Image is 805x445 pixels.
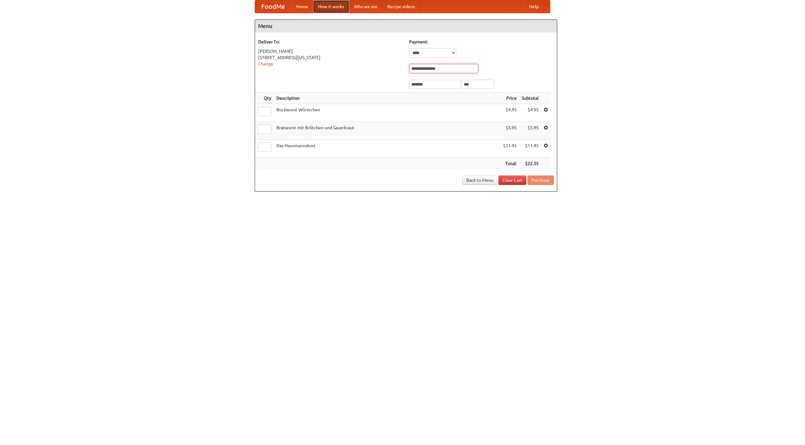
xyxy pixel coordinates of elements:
[274,140,501,158] td: Das Hausmannskost
[519,104,541,122] td: $4.95
[255,92,274,104] th: Qty
[519,158,541,170] th: $22.35
[519,140,541,158] td: $11.45
[274,104,501,122] td: Bockwurst Würstchen
[349,0,382,13] a: Who we are
[274,122,501,140] td: Bratwurst mit Brötchen und Sauerkraut
[501,122,519,140] td: $5.95
[258,39,403,45] h5: Deliver To:
[519,92,541,104] th: Subtotal
[255,0,291,13] a: FoodMe
[382,0,420,13] a: Recipe videos
[501,104,519,122] td: $4.95
[409,39,554,45] h5: Payment:
[519,122,541,140] td: $5.95
[313,0,349,13] a: How it works
[274,92,501,104] th: Description
[258,48,403,54] div: [PERSON_NAME]
[255,20,557,32] h4: Menu
[501,158,519,170] th: Total:
[501,92,519,104] th: Price
[258,61,273,66] a: Change
[501,140,519,158] td: $11.45
[258,54,403,61] div: [STREET_ADDRESS][US_STATE]
[462,175,497,185] a: Back to Menu
[498,175,526,185] a: Clear Cart
[291,0,313,13] a: Home
[527,175,554,185] button: Purchase
[524,0,544,13] a: Help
